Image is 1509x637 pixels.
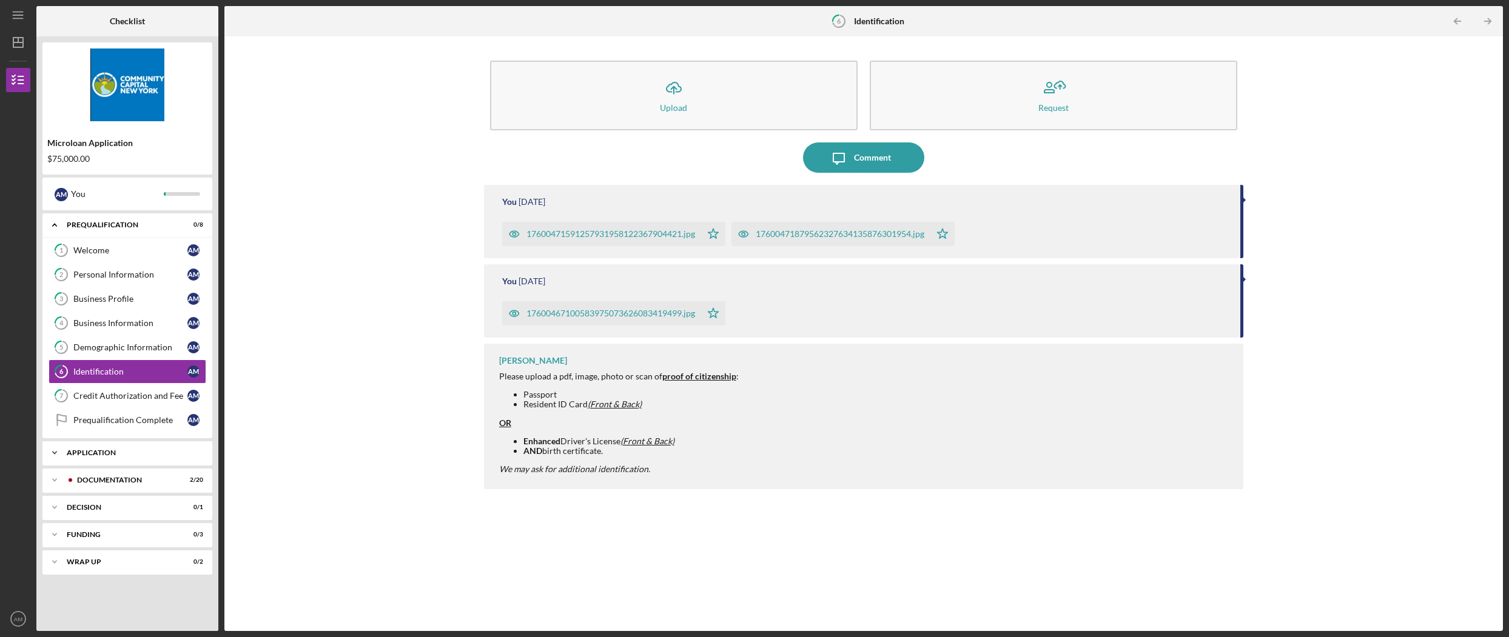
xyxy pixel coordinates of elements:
div: A M [187,268,200,281]
div: Prequalification [67,221,173,228]
div: Microloan Application [47,138,207,148]
strong: proof of citizenship [662,371,736,381]
div: $75,000.00 [47,154,207,164]
div: 17600467100583975073626083419499.jpg [526,308,695,318]
a: 3Business ProfileAM [49,287,206,311]
strong: AND [523,445,542,456]
tspan: 1 [59,247,63,255]
button: 17600471591257931958122367904421.jpg [502,222,725,246]
div: A M [187,390,200,402]
div: A M [187,293,200,305]
div: Request [1038,103,1069,112]
div: [PERSON_NAME] [499,356,567,365]
b: Identification [854,16,904,26]
div: Comment [854,142,891,173]
tspan: 3 [59,295,63,303]
li: birth certificate. [523,446,739,456]
em: (Front & Back) [620,436,674,446]
div: You [71,184,164,204]
div: Documentation [77,476,173,484]
a: 4Business InformationAM [49,311,206,335]
tspan: 2 [59,271,63,279]
div: Welcome [73,245,187,255]
div: Wrap up [67,558,173,565]
a: 5Demographic InformationAM [49,335,206,359]
div: You [502,197,517,207]
button: Request [870,61,1237,130]
div: A M [187,365,200,378]
em: We may ask for additional identification. [499,464,650,474]
div: 17600471591257931958122367904421.jpg [526,229,695,239]
strong: Enhanced [523,436,560,446]
div: Identification [73,367,187,376]
div: 0 / 2 [181,558,203,565]
div: 0 / 8 [181,221,203,228]
li: Resident ID Card [523,399,739,409]
div: 2 / 20 [181,476,203,484]
div: Decision [67,504,173,511]
button: Comment [803,142,924,173]
time: 2025-10-09 21:59 [519,197,545,207]
div: Please upload a pdf, image, photo or scan of : [499,372,739,381]
div: Demographic Information [73,342,187,352]
div: A M [187,244,200,256]
div: A M [55,188,68,201]
em: (Front & Back) [588,399,642,409]
a: 1WelcomeAM [49,238,206,262]
li: Passport [523,390,739,399]
text: AM [14,616,22,622]
tspan: 6 [837,17,841,25]
a: 6IdentificationAM [49,359,206,384]
div: Business Information [73,318,187,328]
div: A M [187,317,200,329]
div: Prequalification Complete [73,415,187,425]
div: 0 / 3 [181,531,203,538]
b: Checklist [110,16,145,26]
div: Upload [660,103,687,112]
button: 17600471879562327634135876301954.jpg [731,222,955,246]
div: 17600471879562327634135876301954.jpg [756,229,924,239]
div: You [502,276,517,286]
tspan: 7 [59,392,64,400]
button: 17600467100583975073626083419499.jpg [502,301,725,325]
a: 7Credit Authorization and FeeAM [49,384,206,408]
a: Prequalification CompleteAM [49,408,206,432]
tspan: 6 [59,368,64,376]
div: Funding [67,531,173,538]
div: Application [67,449,197,456]
tspan: 5 [59,344,63,352]
div: Personal Information [73,270,187,279]
a: 2Personal InformationAM [49,262,206,287]
button: AM [6,607,30,631]
img: Product logo [42,48,212,121]
strong: OR [499,418,511,428]
button: Upload [490,61,858,130]
div: Credit Authorization and Fee [73,391,187,401]
tspan: 4 [59,319,64,327]
li: Driver's License [523,436,739,446]
div: Business Profile [73,294,187,304]
div: 0 / 1 [181,504,203,511]
div: A M [187,414,200,426]
div: A M [187,341,200,353]
time: 2025-10-09 21:53 [519,276,545,286]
